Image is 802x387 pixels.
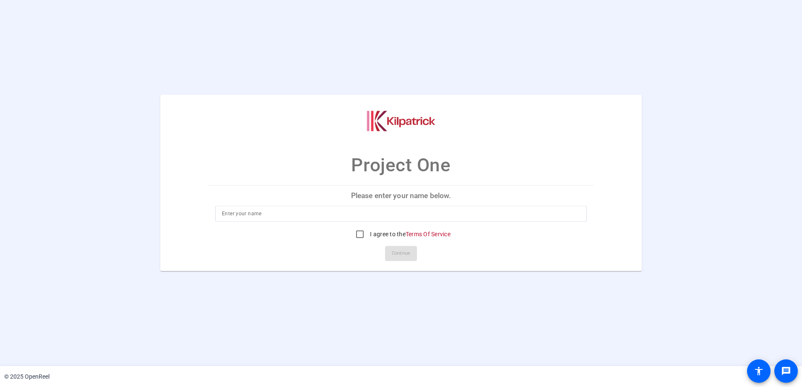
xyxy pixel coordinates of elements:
[754,366,764,376] mat-icon: accessibility
[208,186,594,206] p: Please enter your name below.
[781,366,791,376] mat-icon: message
[359,103,443,139] img: company-logo
[4,372,49,381] div: © 2025 OpenReel
[351,151,450,179] p: Project One
[368,230,450,239] label: I agree to the
[222,209,580,219] input: Enter your name
[406,231,450,238] a: Terms Of Service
